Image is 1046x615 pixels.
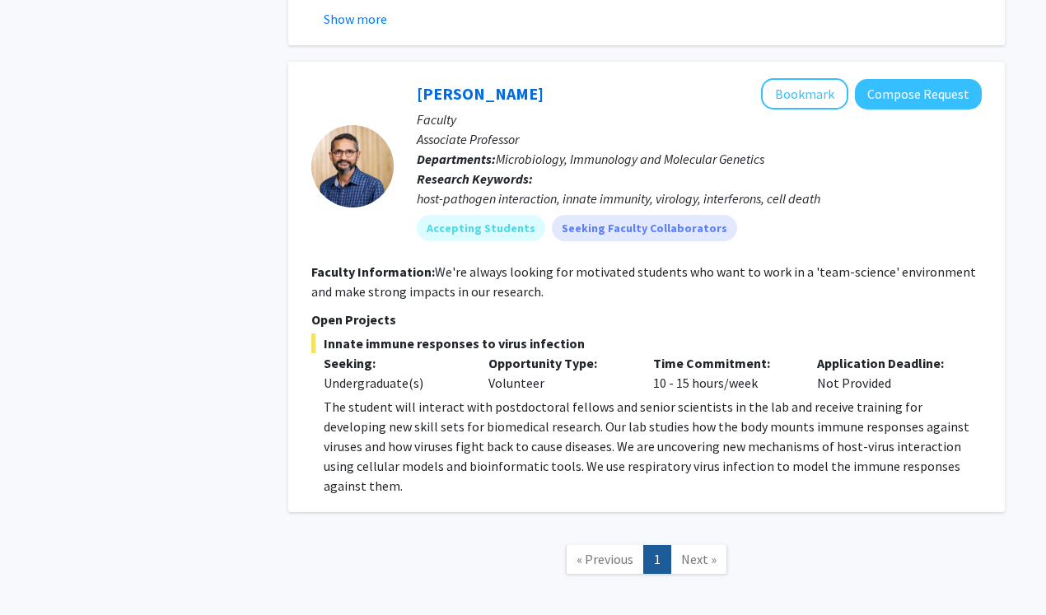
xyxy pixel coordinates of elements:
[288,529,1005,595] nav: Page navigation
[12,541,70,603] iframe: Chat
[417,170,533,187] b: Research Keywords:
[670,545,727,574] a: Next Page
[417,215,545,241] mat-chip: Accepting Students
[417,151,496,167] b: Departments:
[311,263,435,280] b: Faculty Information:
[476,353,641,393] div: Volunteer
[324,397,982,496] p: The student will interact with postdoctoral fellows and senior scientists in the lab and receive ...
[311,263,976,300] fg-read-more: We're always looking for motivated students who want to work in a 'team-science' environment and ...
[643,545,671,574] a: 1
[855,79,982,109] button: Compose Request to Saurabh Chattopadhyay
[566,545,644,574] a: Previous Page
[641,353,806,393] div: 10 - 15 hours/week
[496,151,764,167] span: Microbiology, Immunology and Molecular Genetics
[417,129,982,149] p: Associate Professor
[311,310,982,329] p: Open Projects
[324,353,464,373] p: Seeking:
[805,353,969,393] div: Not Provided
[417,189,982,208] div: host-pathogen interaction, innate immunity, virology, interferons, cell death
[552,215,737,241] mat-chip: Seeking Faculty Collaborators
[817,353,957,373] p: Application Deadline:
[417,83,544,104] a: [PERSON_NAME]
[311,333,982,353] span: Innate immune responses to virus infection
[653,353,793,373] p: Time Commitment:
[488,353,628,373] p: Opportunity Type:
[681,551,717,567] span: Next »
[417,109,982,129] p: Faculty
[761,78,848,109] button: Add Saurabh Chattopadhyay to Bookmarks
[324,373,464,393] div: Undergraduate(s)
[577,551,633,567] span: « Previous
[324,9,387,29] button: Show more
